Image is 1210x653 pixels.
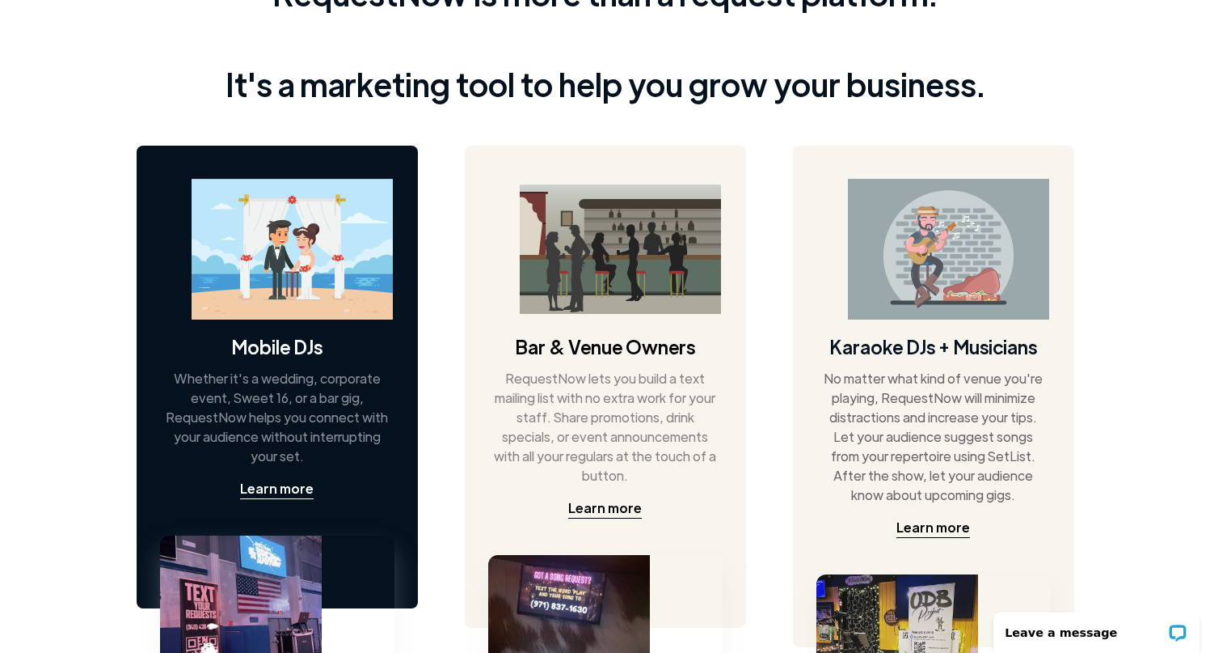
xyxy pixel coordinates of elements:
[896,518,970,537] div: Learn more
[568,498,642,519] a: Learn more
[192,179,393,320] img: wedding on a beach
[164,369,389,466] div: Whether it's a wedding, corporate event, Sweet 16, or a bar gig, RequestNow helps you connect wit...
[231,333,323,359] h4: Mobile DJs
[520,184,721,314] img: bar image
[515,333,695,359] h4: Bar & Venue Owners
[240,479,314,498] div: Learn more
[829,333,1037,359] h4: Karaoke DJs + Musicians
[240,479,314,499] a: Learn more
[492,369,717,486] div: RequestNow lets you build a text mailing list with no extra work for your staff. Share promotions...
[983,602,1210,653] iframe: LiveChat chat widget
[820,369,1045,505] div: No matter what kind of venue you're playing, RequestNow will minimize distractions and increase y...
[848,179,1049,320] img: guitarist
[568,498,642,518] div: Learn more
[896,518,970,538] a: Learn more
